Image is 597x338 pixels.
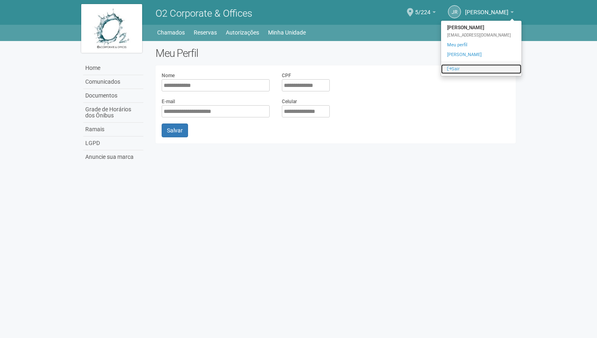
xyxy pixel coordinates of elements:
[83,136,143,150] a: LGPD
[268,27,306,38] a: Minha Unidade
[194,27,217,38] a: Reservas
[83,150,143,164] a: Anuncie sua marca
[157,27,185,38] a: Chamados
[156,47,516,59] h2: Meu Perfil
[465,1,508,15] span: jorge r souza
[441,64,521,74] a: Sair
[83,103,143,123] a: Grade de Horários dos Ônibus
[83,89,143,103] a: Documentos
[83,123,143,136] a: Ramais
[441,23,521,32] strong: [PERSON_NAME]
[162,123,188,137] button: Salvar
[415,10,436,17] a: 5/224
[282,72,291,79] label: CPF
[282,98,297,105] label: Celular
[465,10,514,17] a: [PERSON_NAME]
[83,61,143,75] a: Home
[448,5,461,18] a: jr
[81,4,142,53] img: logo.jpg
[441,32,521,38] div: [EMAIL_ADDRESS][DOMAIN_NAME]
[415,1,430,15] span: 5/224
[226,27,259,38] a: Autorizações
[83,75,143,89] a: Comunicados
[441,40,521,50] a: Meu perfil
[162,72,175,79] label: Nome
[162,98,175,105] label: E-mail
[441,50,521,60] a: [PERSON_NAME]
[156,8,252,19] span: O2 Corporate & Offices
